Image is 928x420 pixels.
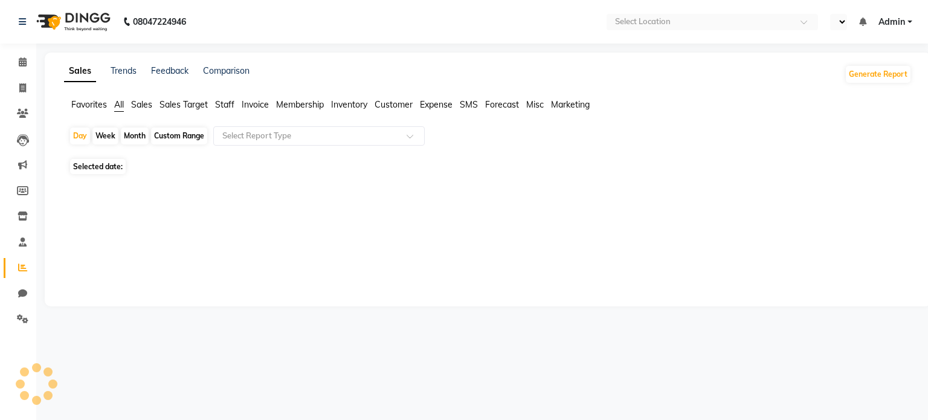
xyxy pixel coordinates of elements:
a: Sales [64,60,96,82]
span: Customer [375,99,413,110]
span: Membership [276,99,324,110]
a: Feedback [151,65,188,76]
span: Sales Target [159,99,208,110]
a: Trends [111,65,137,76]
span: Favorites [71,99,107,110]
div: Custom Range [151,128,207,144]
img: logo [31,5,114,39]
div: Month [121,128,149,144]
span: Selected date: [70,159,126,174]
div: Week [92,128,118,144]
div: Day [70,128,90,144]
span: Sales [131,99,152,110]
span: Expense [420,99,453,110]
span: Marketing [551,99,590,110]
span: SMS [460,99,478,110]
span: Inventory [331,99,367,110]
b: 08047224946 [133,5,186,39]
a: Comparison [203,65,250,76]
div: Select Location [615,16,671,28]
span: All [114,99,124,110]
span: Forecast [485,99,519,110]
button: Generate Report [846,66,910,83]
span: Misc [526,99,544,110]
span: Admin [878,16,905,28]
span: Invoice [242,99,269,110]
span: Staff [215,99,234,110]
